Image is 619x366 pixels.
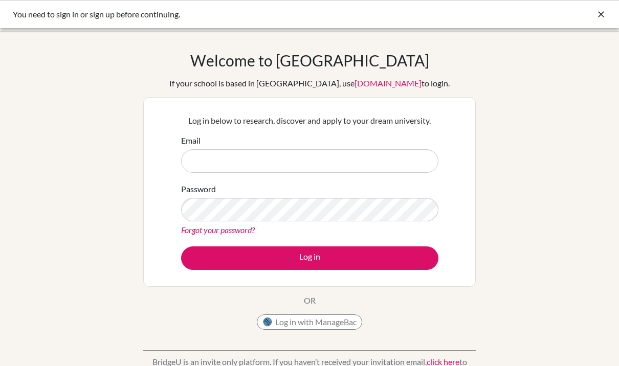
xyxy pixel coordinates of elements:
[257,314,362,330] button: Log in with ManageBac
[181,183,216,195] label: Password
[169,77,450,89] div: If your school is based in [GEOGRAPHIC_DATA], use to login.
[13,8,453,20] div: You need to sign in or sign up before continuing.
[181,246,438,270] button: Log in
[190,51,429,70] h1: Welcome to [GEOGRAPHIC_DATA]
[355,78,422,88] a: [DOMAIN_NAME]
[181,134,201,147] label: Email
[304,294,316,307] p: OR
[181,225,255,235] a: Forgot your password?
[181,115,438,127] p: Log in below to research, discover and apply to your dream university.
